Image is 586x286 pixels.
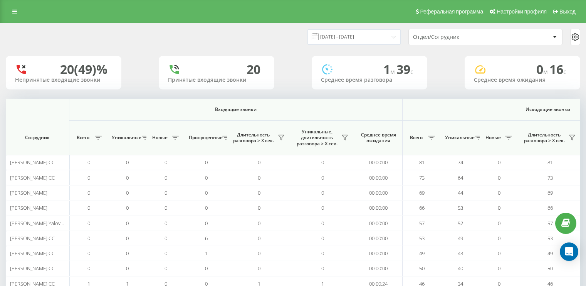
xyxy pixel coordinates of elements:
td: 00:00:00 [354,261,403,276]
div: 20 [247,62,260,77]
span: 52 [458,220,463,227]
span: 64 [458,174,463,181]
span: 0 [87,265,90,272]
span: c [563,67,566,76]
span: 0 [321,220,324,227]
span: 0 [498,220,500,227]
div: Open Intercom Messenger [560,242,578,261]
span: 0 [205,220,208,227]
span: 66 [547,204,553,211]
span: [PERSON_NAME] CC [10,265,55,272]
span: 1 [205,250,208,257]
span: 0 [165,220,167,227]
span: [PERSON_NAME] Yalovenko CC [10,220,79,227]
span: Уникальные [445,135,473,141]
span: 0 [498,265,500,272]
span: 0 [87,189,90,196]
span: Всего [406,135,426,141]
span: 0 [498,159,500,166]
span: 57 [547,220,553,227]
span: 49 [458,235,463,242]
span: Новые [484,135,503,141]
span: [PERSON_NAME] CC [10,159,55,166]
span: 0 [536,61,549,77]
span: 0 [87,250,90,257]
td: 00:00:00 [354,185,403,200]
td: 00:00:00 [354,231,403,246]
span: м [390,67,396,76]
span: 0 [498,250,500,257]
span: [PERSON_NAME] [10,204,47,211]
span: Сотрудник [12,135,62,141]
span: Пропущенные [189,135,220,141]
span: 39 [396,61,413,77]
span: 0 [258,220,260,227]
span: 0 [205,189,208,196]
span: 0 [321,265,324,272]
span: 0 [205,159,208,166]
span: 0 [321,235,324,242]
span: 57 [419,220,425,227]
td: 00:00:00 [354,155,403,170]
span: [PERSON_NAME] [10,189,47,196]
span: 0 [205,174,208,181]
span: 0 [126,220,129,227]
span: 49 [547,250,553,257]
span: 0 [498,204,500,211]
span: 0 [165,159,167,166]
span: 0 [258,204,260,211]
span: 69 [547,189,553,196]
div: 20 (49)% [60,62,107,77]
span: 0 [321,204,324,211]
span: 0 [321,159,324,166]
span: 53 [547,235,553,242]
span: Среднее время ожидания [360,132,396,144]
span: 0 [87,235,90,242]
span: 0 [165,235,167,242]
span: 0 [165,250,167,257]
span: 0 [165,189,167,196]
span: 0 [165,174,167,181]
span: 0 [258,250,260,257]
span: 49 [419,250,425,257]
span: 0 [165,265,167,272]
span: 73 [419,174,425,181]
span: 0 [321,250,324,257]
span: 0 [126,235,129,242]
span: 53 [458,204,463,211]
span: Реферальная программа [420,8,483,15]
span: 0 [126,189,129,196]
span: 0 [258,235,260,242]
span: 81 [547,159,553,166]
span: 1 [383,61,396,77]
span: 73 [547,174,553,181]
span: 0 [87,159,90,166]
span: 0 [126,250,129,257]
span: [PERSON_NAME] CC [10,235,55,242]
span: 81 [419,159,425,166]
span: Уникальные [112,135,139,141]
div: Среднее время ожидания [474,77,571,83]
span: 40 [458,265,463,272]
span: 50 [547,265,553,272]
span: 0 [258,174,260,181]
span: 0 [321,189,324,196]
span: 0 [205,204,208,211]
span: 50 [419,265,425,272]
span: 0 [498,174,500,181]
span: Новые [150,135,170,141]
td: 00:00:00 [354,170,403,185]
span: Уникальные, длительность разговора > Х сек. [295,129,339,147]
span: 6 [205,235,208,242]
span: Выход [559,8,576,15]
div: Непринятые входящие звонки [15,77,112,83]
span: 0 [87,174,90,181]
span: 69 [419,189,425,196]
span: Длительность разговора > Х сек. [231,132,275,144]
span: 74 [458,159,463,166]
span: 0 [87,220,90,227]
span: [PERSON_NAME] CC [10,174,55,181]
span: 0 [498,235,500,242]
div: Отдел/Сотрудник [413,34,505,40]
span: [PERSON_NAME] CC [10,250,55,257]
